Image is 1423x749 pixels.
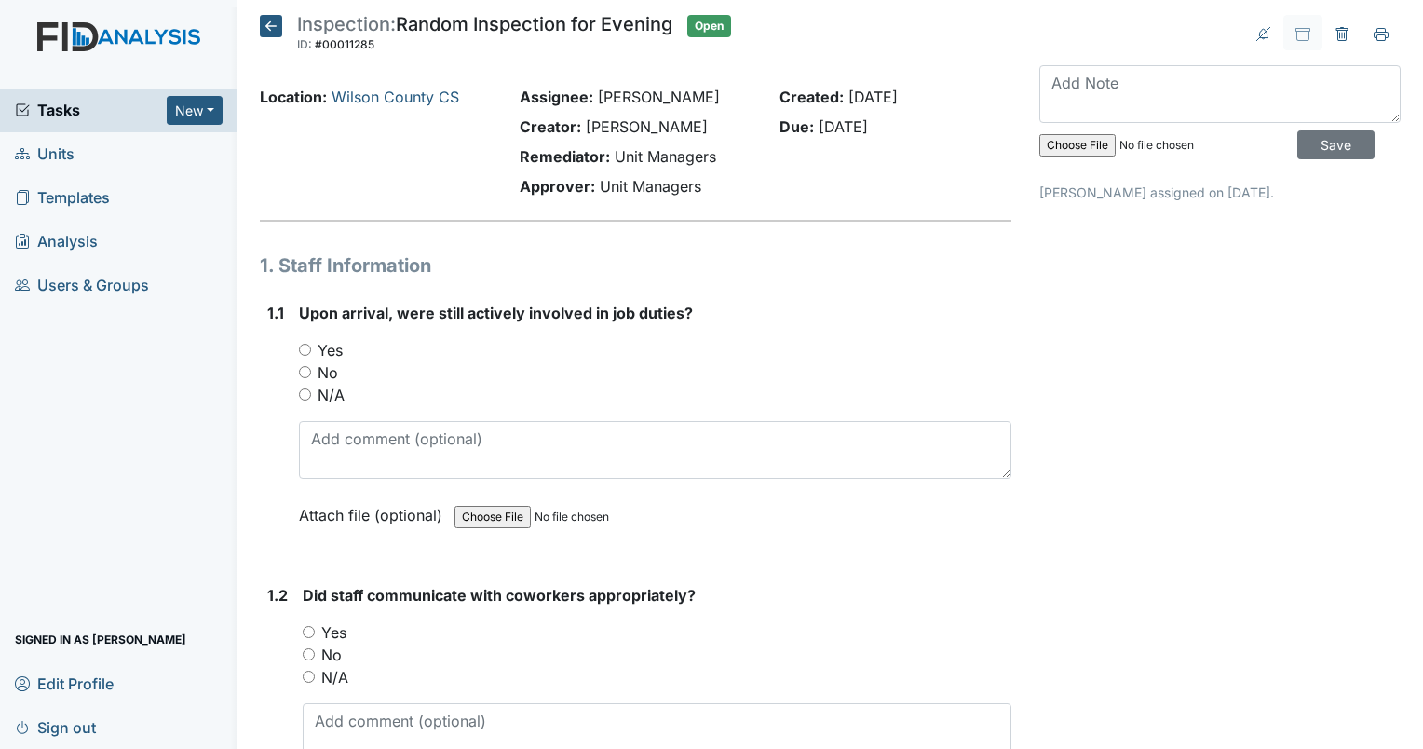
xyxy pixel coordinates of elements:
[687,15,731,37] span: Open
[299,494,450,526] label: Attach file (optional)
[15,669,114,698] span: Edit Profile
[260,252,1011,279] h1: 1. Staff Information
[332,88,459,106] a: Wilson County CS
[1297,130,1375,159] input: Save
[15,140,75,169] span: Units
[303,671,315,683] input: N/A
[15,184,110,212] span: Templates
[167,96,223,125] button: New
[315,37,374,51] span: #00011285
[318,339,343,361] label: Yes
[848,88,898,106] span: [DATE]
[299,344,311,356] input: Yes
[303,648,315,660] input: No
[321,644,342,666] label: No
[297,15,672,56] div: Random Inspection for Evening
[267,584,288,606] label: 1.2
[303,586,696,605] span: Did staff communicate with coworkers appropriately?
[520,147,610,166] strong: Remediator:
[321,666,348,688] label: N/A
[520,117,581,136] strong: Creator:
[15,713,96,742] span: Sign out
[600,177,701,196] span: Unit Managers
[321,621,346,644] label: Yes
[318,384,345,406] label: N/A
[303,626,315,638] input: Yes
[779,117,814,136] strong: Due:
[299,388,311,401] input: N/A
[598,88,720,106] span: [PERSON_NAME]
[299,304,693,322] span: Upon arrival, were still actively involved in job duties?
[15,625,186,654] span: Signed in as [PERSON_NAME]
[779,88,844,106] strong: Created:
[15,271,149,300] span: Users & Groups
[520,88,593,106] strong: Assignee:
[299,366,311,378] input: No
[1039,183,1401,202] p: [PERSON_NAME] assigned on [DATE].
[15,99,167,121] a: Tasks
[318,361,338,384] label: No
[15,227,98,256] span: Analysis
[615,147,716,166] span: Unit Managers
[297,13,396,35] span: Inspection:
[297,37,312,51] span: ID:
[260,88,327,106] strong: Location:
[586,117,708,136] span: [PERSON_NAME]
[819,117,868,136] span: [DATE]
[520,177,595,196] strong: Approver:
[267,302,284,324] label: 1.1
